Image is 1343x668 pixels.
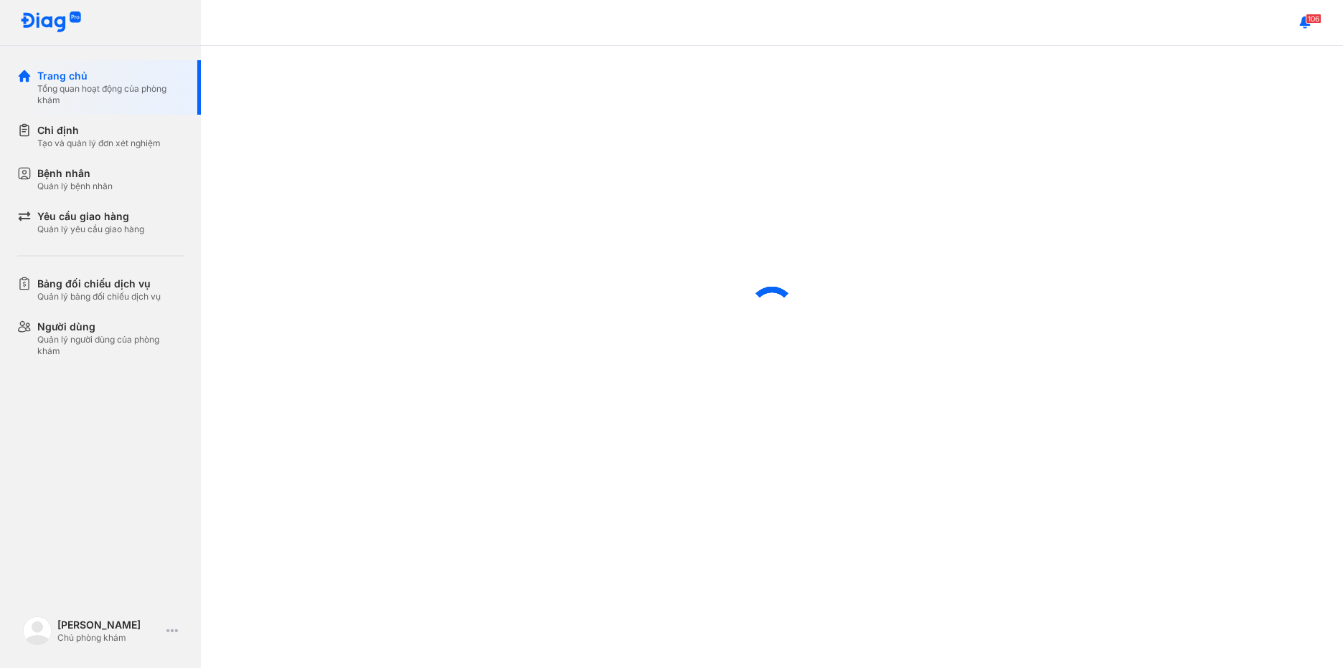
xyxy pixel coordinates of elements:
[1306,14,1321,24] span: 106
[37,123,161,138] div: Chỉ định
[37,209,144,224] div: Yêu cầu giao hàng
[37,277,161,291] div: Bảng đối chiếu dịch vụ
[37,291,161,302] div: Quản lý bảng đối chiếu dịch vụ
[37,181,113,192] div: Quản lý bệnh nhân
[37,334,184,357] div: Quản lý người dùng của phòng khám
[37,138,161,149] div: Tạo và quản lý đơn xét nghiệm
[20,11,82,34] img: logo
[37,69,184,83] div: Trang chủ
[37,166,113,181] div: Bệnh nhân
[37,320,184,334] div: Người dùng
[23,616,52,645] img: logo
[57,618,161,632] div: [PERSON_NAME]
[37,83,184,106] div: Tổng quan hoạt động của phòng khám
[37,224,144,235] div: Quản lý yêu cầu giao hàng
[57,632,161,644] div: Chủ phòng khám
